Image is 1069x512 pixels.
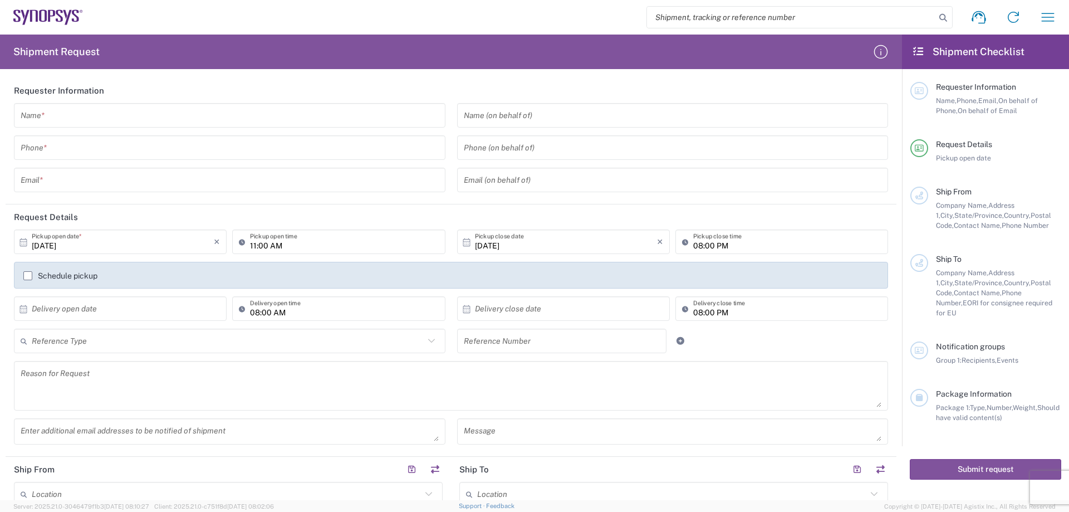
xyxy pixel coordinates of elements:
[14,464,55,475] h2: Ship From
[459,464,489,475] h2: Ship To
[14,212,78,223] h2: Request Details
[459,503,487,509] a: Support
[1002,221,1049,230] span: Phone Number
[936,255,962,264] span: Ship To
[936,82,1016,91] span: Requester Information
[647,7,935,28] input: Shipment, tracking or reference number
[227,503,274,510] span: [DATE] 08:02:06
[936,299,1052,317] span: EORI for consignee required for EU
[912,45,1024,58] h2: Shipment Checklist
[987,403,1013,412] span: Number,
[957,96,978,105] span: Phone,
[997,356,1018,364] span: Events
[1013,403,1037,412] span: Weight,
[940,279,954,287] span: City,
[936,389,1012,398] span: Package Information
[936,154,991,162] span: Pickup open date
[13,45,100,58] h2: Shipment Request
[936,342,1005,351] span: Notification groups
[978,96,998,105] span: Email,
[214,233,220,251] i: ×
[936,403,970,412] span: Package 1:
[486,503,514,509] a: Feedback
[958,106,1017,115] span: On behalf of Email
[936,187,972,196] span: Ship From
[954,279,1004,287] span: State/Province,
[13,503,149,510] span: Server: 2025.21.0-3046479f1b3
[954,221,1002,230] span: Contact Name,
[954,289,1002,297] span: Contact Name,
[23,271,97,280] label: Schedule pickup
[936,96,957,105] span: Name,
[936,140,992,149] span: Request Details
[657,233,663,251] i: ×
[940,211,954,220] span: City,
[936,201,988,209] span: Company Name,
[1004,211,1031,220] span: Country,
[962,356,997,364] span: Recipients,
[673,333,688,349] a: Add Reference
[154,503,274,510] span: Client: 2025.21.0-c751f8d
[1004,279,1031,287] span: Country,
[104,503,149,510] span: [DATE] 08:10:27
[936,356,962,364] span: Group 1:
[884,501,1056,511] span: Copyright © [DATE]-[DATE] Agistix Inc., All Rights Reserved
[14,85,104,96] h2: Requester Information
[970,403,987,412] span: Type,
[936,269,988,277] span: Company Name,
[954,211,1004,220] span: State/Province,
[910,459,1061,480] button: Submit request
